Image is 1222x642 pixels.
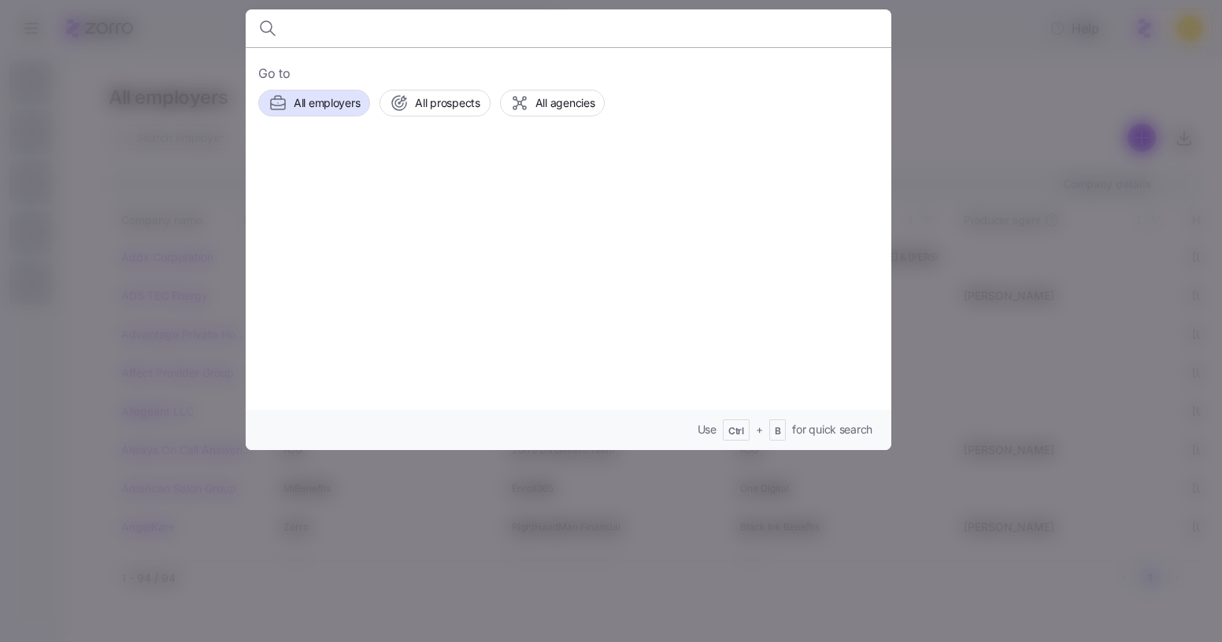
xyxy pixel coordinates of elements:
span: + [756,422,763,437]
span: Use [698,422,717,437]
span: All agencies [535,95,595,111]
span: Go to [258,64,879,83]
button: All employers [258,90,370,116]
span: All employers [294,95,360,111]
span: Ctrl [728,425,744,438]
span: All prospects [415,95,480,111]
button: All prospects [380,90,490,116]
span: B [775,425,781,438]
span: for quick search [792,422,872,437]
button: All agencies [500,90,605,116]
